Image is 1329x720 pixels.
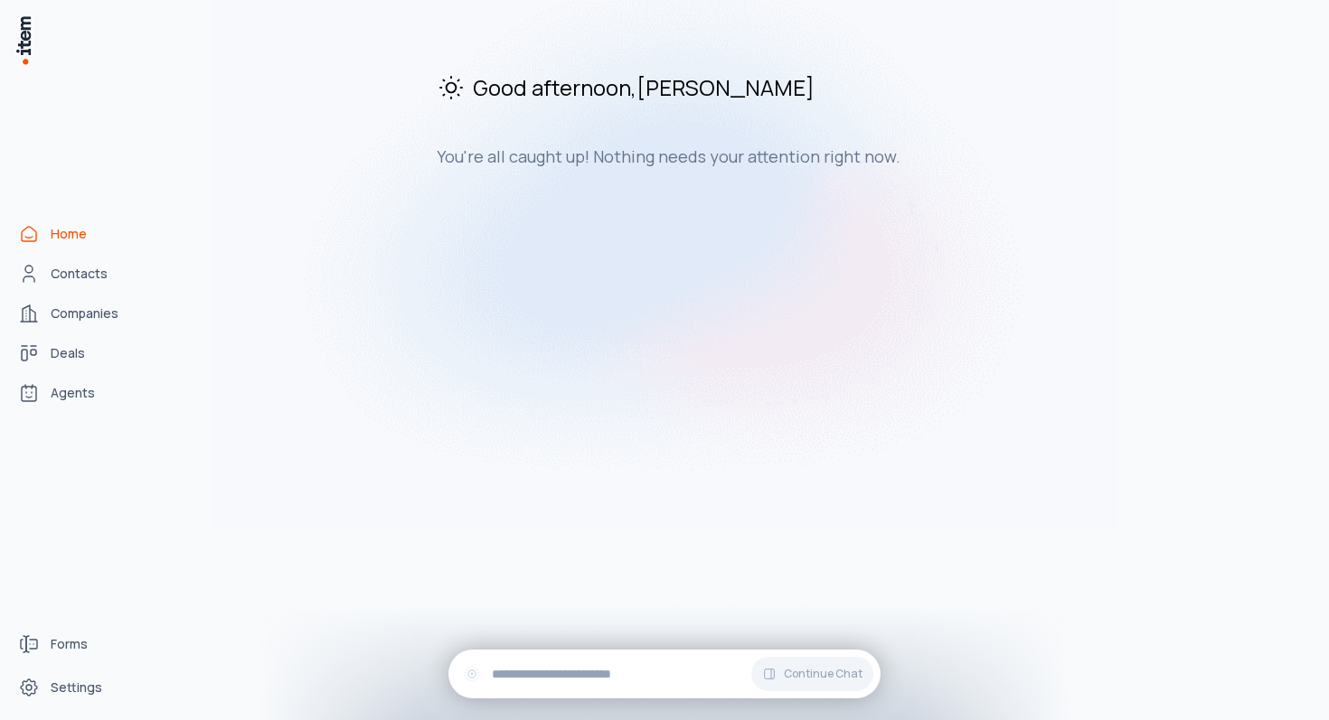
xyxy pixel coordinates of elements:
a: Contacts [11,256,148,292]
span: Companies [51,304,118,323]
h3: You're all caught up! Nothing needs your attention right now. [437,145,1044,167]
span: Forms [51,635,88,653]
img: Item Brain Logo [14,14,33,66]
span: Continue Chat [784,667,862,681]
span: Settings [51,678,102,697]
span: Agents [51,384,95,402]
a: Companies [11,295,148,332]
span: Home [51,225,87,243]
a: Settings [11,669,148,706]
div: Continue Chat [448,650,881,698]
button: Continue Chat [751,657,873,691]
a: deals [11,335,148,371]
a: Forms [11,626,148,662]
a: Agents [11,375,148,411]
a: Home [11,216,148,252]
span: Contacts [51,265,108,283]
span: Deals [51,344,85,362]
h2: Good afternoon , [PERSON_NAME] [437,72,1044,102]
